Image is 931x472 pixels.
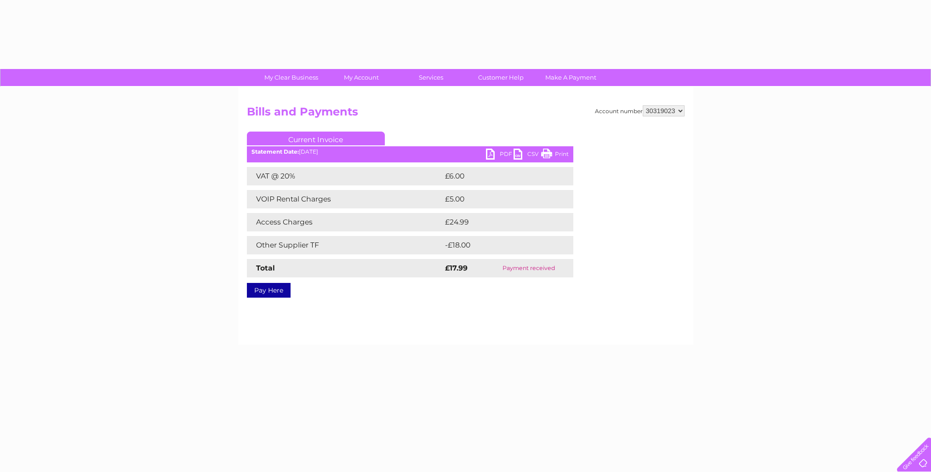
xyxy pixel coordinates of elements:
[463,69,539,86] a: Customer Help
[541,149,569,162] a: Print
[514,149,541,162] a: CSV
[253,69,329,86] a: My Clear Business
[485,259,573,277] td: Payment received
[251,148,299,155] b: Statement Date:
[256,264,275,272] strong: Total
[247,283,291,298] a: Pay Here
[443,190,552,208] td: £5.00
[247,236,443,254] td: Other Supplier TF
[247,190,443,208] td: VOIP Rental Charges
[247,149,573,155] div: [DATE]
[247,132,385,145] a: Current Invoice
[445,264,468,272] strong: £17.99
[247,167,443,185] td: VAT @ 20%
[595,105,685,116] div: Account number
[443,167,552,185] td: £6.00
[247,213,443,231] td: Access Charges
[323,69,399,86] a: My Account
[247,105,685,123] h2: Bills and Payments
[443,213,555,231] td: £24.99
[393,69,469,86] a: Services
[443,236,556,254] td: -£18.00
[533,69,609,86] a: Make A Payment
[486,149,514,162] a: PDF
